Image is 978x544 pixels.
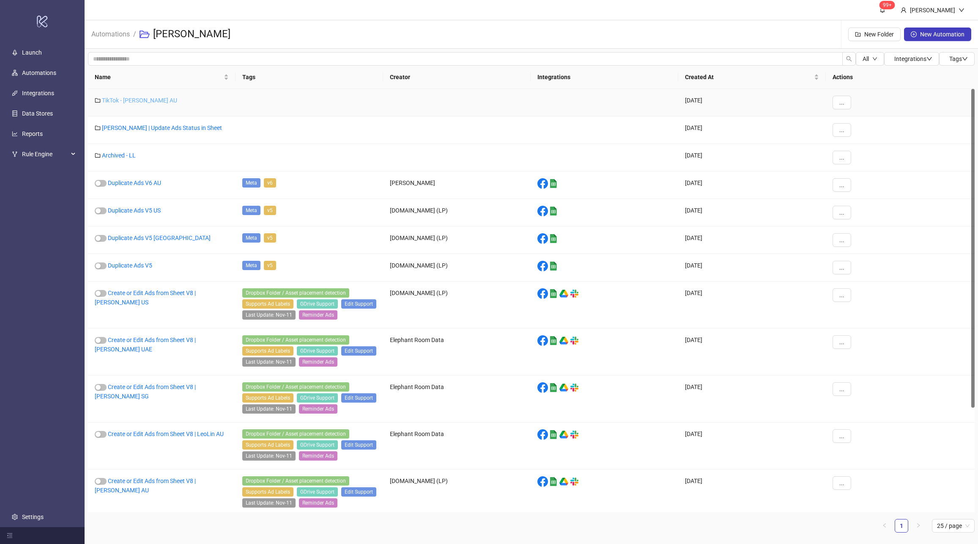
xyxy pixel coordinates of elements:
span: v5 [264,206,276,215]
span: Reminder Ads [299,310,337,320]
span: Edit Support [341,487,376,497]
span: Meta [242,261,260,270]
div: [DATE] [678,329,826,376]
span: folder [95,97,101,103]
button: ... [833,123,851,137]
span: Last Update: Nov-11 [242,404,296,414]
div: [DATE] [678,376,826,422]
span: Last Update: Nov-11 [242,498,296,508]
span: Last Update: Nov-11 [242,357,296,367]
span: Supports Ad Labels [242,440,293,450]
span: GDrive Support [297,346,338,356]
div: [DATE] [678,226,826,254]
span: Supports Ad Labels [242,393,293,403]
span: folder [95,152,101,158]
div: Elephant Room Data [383,422,531,469]
span: v5 [264,261,276,270]
span: down [959,7,964,13]
button: Alldown [856,52,884,66]
button: ... [833,178,851,192]
a: Reports [22,130,43,137]
span: GDrive Support [297,393,338,403]
span: folder [95,125,101,131]
h3: [PERSON_NAME] [153,28,230,41]
button: New Automation [904,28,971,41]
div: [DATE] [678,171,826,199]
a: TikTok - [PERSON_NAME] AU [102,97,177,104]
li: Previous Page [878,519,891,533]
span: ... [839,209,844,216]
span: Meta [242,206,260,215]
th: Name [88,66,236,89]
div: [DATE] [678,469,826,516]
div: Elephant Room Data [383,329,531,376]
button: ... [833,476,851,490]
div: [DOMAIN_NAME] (LP) [383,469,531,516]
div: [DOMAIN_NAME] (LP) [383,199,531,226]
span: v6 [264,178,276,188]
span: Edit Support [341,299,376,309]
span: folder-add [855,31,861,37]
a: Settings [22,514,44,520]
span: user [901,7,907,13]
div: [DATE] [678,144,826,171]
button: right [912,519,925,533]
button: ... [833,96,851,109]
th: Tags [236,66,383,89]
a: Create or Edit Ads from Sheet V8 | LeoLin AU [108,431,224,437]
span: plus-circle [911,31,917,37]
a: Integrations [22,90,54,97]
span: Supports Ad Labels [242,487,293,497]
span: 25 / page [937,519,970,532]
span: ... [839,127,844,133]
button: ... [833,288,851,302]
span: ... [839,182,844,188]
th: Created At [678,66,826,89]
span: menu-fold [7,533,13,538]
a: Automations [90,29,131,38]
span: right [916,523,921,528]
span: Supports Ad Labels [242,346,293,356]
div: [DATE] [678,422,826,469]
span: Created At [685,72,812,82]
button: ... [833,151,851,164]
a: Archived - LL [102,152,136,159]
a: Duplicate Ads V5 US [108,207,161,214]
div: [PERSON_NAME] [907,6,959,15]
span: ... [839,154,844,161]
span: Dropbox Folder / Asset placement detection [242,476,349,486]
span: ... [839,339,844,345]
span: Reminder Ads [299,357,337,367]
span: ... [839,480,844,486]
a: [PERSON_NAME] | Update Ads Status in Sheet [102,124,222,131]
span: Rule Engine [22,146,68,163]
th: Creator [383,66,531,89]
span: v5 [264,233,276,243]
span: GDrive Support [297,487,338,497]
a: Automations [22,69,56,76]
div: [DATE] [678,254,826,282]
a: 1 [895,519,908,532]
span: search [846,56,852,62]
span: Dropbox Folder / Asset placement detection [242,429,349,439]
li: Next Page [912,519,925,533]
span: New Folder [864,31,894,38]
span: Edit Support [341,393,376,403]
button: ... [833,233,851,247]
div: [DOMAIN_NAME] (LP) [383,282,531,329]
a: Create or Edit Ads from Sheet V8 | [PERSON_NAME] SG [95,384,196,400]
div: [DATE] [678,199,826,226]
div: [DATE] [678,282,826,329]
span: Edit Support [341,346,376,356]
button: ... [833,382,851,396]
span: ... [839,386,844,392]
th: Actions [826,66,975,89]
a: Create or Edit Ads from Sheet V8 | [PERSON_NAME] UAE [95,337,196,353]
a: Create or Edit Ads from Sheet V8 | [PERSON_NAME] AU [95,478,196,494]
span: ... [839,292,844,298]
span: Edit Support [341,440,376,450]
span: ... [839,433,844,439]
span: down [926,56,932,62]
span: down [962,56,968,62]
a: Data Stores [22,110,53,117]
